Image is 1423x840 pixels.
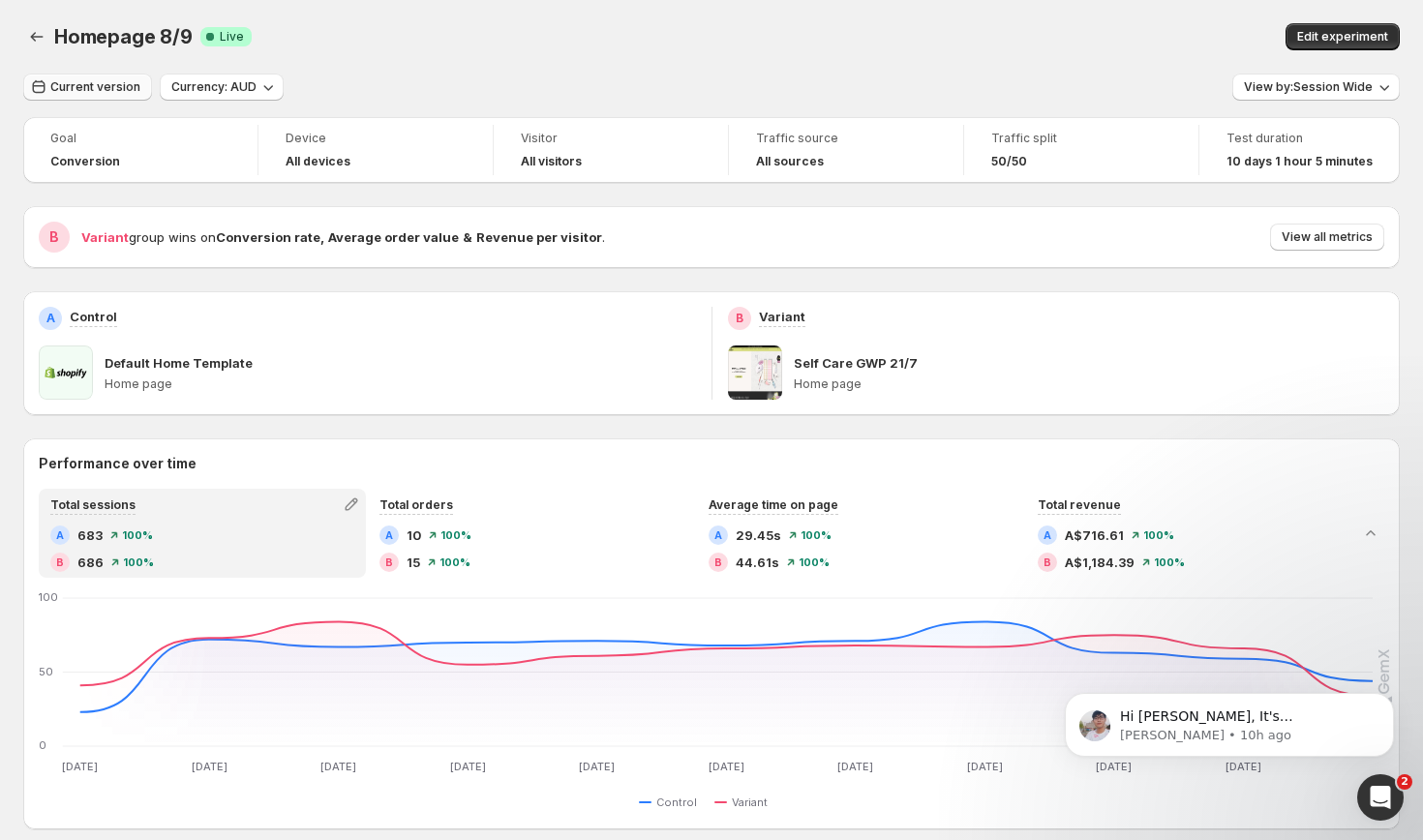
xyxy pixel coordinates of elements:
[1226,154,1373,169] span: 10 days 1 hour 5 minutes
[1065,525,1124,545] span: A$716.61
[1232,74,1400,101] button: View by:Session Wide
[736,553,779,572] span: 44.61s
[286,131,466,146] span: Device
[1357,520,1384,547] button: Collapse chart
[23,23,50,50] button: Back
[521,131,701,146] span: Visitor
[1297,29,1388,45] span: Edit experiment
[407,525,421,545] span: 10
[39,345,93,400] img: Default Home Template
[1282,229,1373,245] span: View all metrics
[756,129,936,171] a: Traffic sourceAll sources
[379,497,453,512] span: Total orders
[56,529,64,541] h2: A
[709,497,838,512] span: Average time on page
[192,760,227,773] text: [DATE]
[286,154,350,169] h4: All devices
[1036,652,1423,788] iframe: Intercom notifications message
[49,227,59,247] h2: B
[991,154,1027,169] span: 50/50
[23,74,152,101] button: Current version
[328,229,459,245] strong: Average order value
[50,131,230,146] span: Goal
[991,131,1171,146] span: Traffic split
[39,454,1384,473] h2: Performance over time
[1154,556,1185,568] span: 100 %
[160,74,284,101] button: Currency: AUD
[320,229,324,245] strong: ,
[286,129,466,171] a: DeviceAll devices
[714,556,722,568] h2: B
[46,311,55,326] h2: A
[50,129,230,171] a: GoalConversion
[54,25,193,48] span: Homepage 8/9
[1044,556,1051,568] h2: B
[1226,131,1373,146] span: Test duration
[709,760,744,773] text: [DATE]
[714,529,722,541] h2: A
[991,129,1171,171] a: Traffic split50/50
[714,791,775,814] button: Variant
[1226,129,1373,171] a: Test duration10 days 1 hour 5 minutes
[39,738,46,752] text: 0
[736,525,781,545] span: 29.45s
[801,529,832,541] span: 100 %
[39,590,58,604] text: 100
[56,556,64,568] h2: B
[1065,553,1135,572] span: A$1,184.39
[756,154,824,169] h4: All sources
[476,229,602,245] strong: Revenue per visitor
[639,791,705,814] button: Control
[521,129,701,171] a: VisitorAll visitors
[1286,23,1400,50] button: Edit experiment
[123,556,154,568] span: 100 %
[105,353,253,373] p: Default Home Template
[579,760,615,773] text: [DATE]
[1244,79,1373,95] span: View by: Session Wide
[122,529,153,541] span: 100 %
[81,229,605,245] span: group wins on .
[50,154,120,169] span: Conversion
[967,760,1003,773] text: [DATE]
[385,556,393,568] h2: B
[799,556,830,568] span: 100 %
[732,795,768,810] span: Variant
[220,29,244,45] span: Live
[837,760,873,773] text: [DATE]
[50,497,136,512] span: Total sessions
[81,229,129,245] span: Variant
[1270,224,1384,251] button: View all metrics
[521,154,582,169] h4: All visitors
[439,556,470,568] span: 100 %
[463,229,472,245] strong: &
[794,353,918,373] p: Self Care GWP 21/7
[70,307,117,326] p: Control
[171,79,257,95] span: Currency: AUD
[39,665,53,678] text: 50
[320,760,356,773] text: [DATE]
[656,795,697,810] span: Control
[62,760,98,773] text: [DATE]
[105,376,696,392] p: Home page
[216,229,320,245] strong: Conversion rate
[1143,529,1174,541] span: 100 %
[1397,774,1412,790] span: 2
[794,376,1385,392] p: Home page
[77,525,103,545] span: 683
[1357,774,1404,821] iframe: Intercom live chat
[756,131,936,146] span: Traffic source
[728,345,782,400] img: Self Care GWP 21/7
[736,311,743,326] h2: B
[440,529,471,541] span: 100 %
[385,529,393,541] h2: A
[50,79,140,95] span: Current version
[450,760,486,773] text: [DATE]
[1044,529,1051,541] h2: A
[407,553,420,572] span: 15
[759,307,805,326] p: Variant
[1038,497,1121,512] span: Total revenue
